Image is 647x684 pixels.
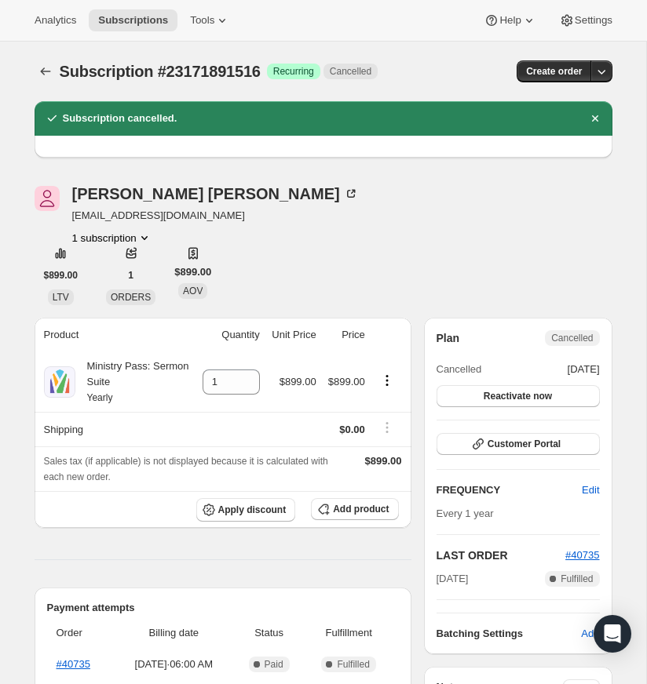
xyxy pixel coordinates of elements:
button: Subscriptions [89,9,177,31]
h2: FREQUENCY [437,482,583,498]
a: #40735 [565,549,599,561]
span: [DATE] · 06:00 AM [118,657,229,672]
div: [PERSON_NAME] [PERSON_NAME] [72,186,359,202]
button: Product actions [72,230,152,246]
h6: Batching Settings [437,626,582,642]
span: Create order [526,65,582,78]
span: 1 [128,269,133,282]
button: Shipping actions [375,419,400,436]
button: Subscriptions [35,60,57,82]
span: [EMAIL_ADDRESS][DOMAIN_NAME] [72,208,359,224]
span: $899.00 [365,455,402,467]
span: Status [239,625,298,641]
button: Product actions [375,372,400,389]
button: Customer Portal [437,433,600,455]
h2: Payment attempts [47,600,399,616]
span: Billing date [118,625,229,641]
button: Create order [517,60,591,82]
th: Unit Price [265,318,321,352]
span: $899.00 [328,376,365,387]
button: #40735 [565,548,599,563]
span: Analytics [35,14,76,27]
span: Recurring [273,65,314,78]
button: Add product [311,498,398,520]
div: Open Intercom Messenger [594,615,631,653]
span: Settings [575,14,612,27]
th: Quantity [194,318,265,352]
span: Customer Portal [488,438,561,450]
button: Add [572,621,609,646]
span: [DATE] [568,362,600,377]
button: Apply discount [196,498,296,522]
span: Apply discount [218,504,287,516]
a: #40735 [57,658,90,670]
button: Reactivate now [437,385,600,407]
span: Paid [265,658,283,671]
span: Fulfillment [309,625,389,641]
span: Fulfilled [337,658,369,671]
img: product img [44,366,75,398]
span: $899.00 [44,269,78,282]
div: Ministry Pass: Sermon Suite [75,358,190,406]
small: Yearly [87,392,113,403]
span: Add product [333,503,389,515]
span: Reactivate now [484,390,552,402]
span: Help [499,14,521,27]
h2: Plan [437,330,460,346]
span: Edit [582,482,599,498]
button: Edit [572,478,609,503]
th: Product [35,318,195,352]
span: $899.00 [280,376,316,387]
span: Terri Perez [35,186,60,211]
span: Cancelled [437,362,482,377]
button: Dismiss notification [584,107,606,129]
span: Subscription #23171891516 [60,63,261,80]
h2: Subscription cancelled. [63,111,177,126]
span: $0.00 [339,424,365,435]
span: Cancelled [551,332,593,344]
span: Tools [190,14,214,27]
span: ORDERS [111,292,151,303]
span: Sales tax (if applicable) is not displayed because it is calculated with each new order. [44,456,328,482]
button: Analytics [25,9,86,31]
button: $899.00 [35,264,87,286]
span: AOV [183,286,203,297]
span: Cancelled [330,65,371,78]
button: Tools [181,9,239,31]
button: Settings [550,9,622,31]
button: Help [474,9,546,31]
span: Every 1 year [437,508,494,519]
span: Fulfilled [561,573,593,585]
span: LTV [53,292,69,303]
span: Subscriptions [98,14,168,27]
span: [DATE] [437,571,469,587]
button: 1 [119,264,143,286]
th: Shipping [35,412,195,446]
h2: LAST ORDER [437,548,566,563]
span: Add [581,626,599,642]
th: Price [321,318,370,352]
span: $899.00 [174,264,211,280]
th: Order [47,616,114,650]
